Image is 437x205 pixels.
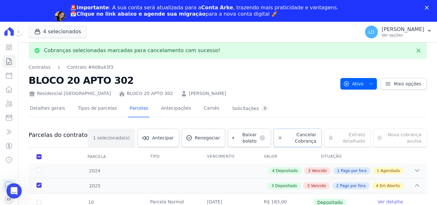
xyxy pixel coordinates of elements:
[29,131,88,139] h3: Parcelas do contrato
[67,64,113,71] a: Contrato #608a43f3
[128,100,149,117] a: Parcelas
[29,64,114,71] nav: Breadcrumb
[256,150,313,163] th: Valor
[274,129,322,147] a: Cancelar Cobrança
[272,168,275,174] span: 4
[340,78,377,90] button: Ativo
[55,11,65,21] img: Profile image for Adriane
[340,183,366,189] span: Pago por fora
[276,168,298,174] span: Depositado
[232,106,269,112] div: Solicitações
[36,200,42,205] input: Só é possível selecionar pagamentos em aberto
[336,183,339,189] span: 2
[311,183,326,189] span: Vencido
[203,100,221,117] a: Carnês
[307,183,310,189] span: 3
[199,150,256,163] th: Vencimento
[382,26,424,33] p: [PERSON_NAME]
[377,168,379,174] span: 1
[195,135,220,141] span: Renegociar
[6,183,22,199] iframe: Intercom live chat
[88,200,94,205] span: 10
[29,64,335,71] nav: Breadcrumb
[160,100,192,117] a: Antecipações
[237,131,257,144] span: Baixar boleto
[382,33,424,38] p: Ver opções
[138,129,179,147] a: Antecipar
[228,129,271,147] a: Baixar boleto
[312,168,327,174] span: Vencido
[127,90,173,97] a: BLOCO 20 APTO 302
[29,90,111,97] div: Residencial [GEOGRAPHIC_DATA]
[142,150,199,163] th: Tipo
[70,21,123,28] a: Agendar migração
[337,168,340,174] span: 1
[313,150,370,163] th: Situação
[231,100,270,117] a: Solicitações0
[182,129,226,147] a: Renegociar
[261,106,269,112] div: 0
[76,11,206,17] b: Clique no link abaixo e agende sua migração
[70,4,109,11] b: 🚨Importante
[341,168,366,174] span: Pago por fora
[152,135,173,141] span: Antecipar
[29,100,67,117] a: Detalhes gerais
[271,183,274,189] span: 3
[201,4,233,11] b: Conta Arke
[80,150,114,163] div: Parcela
[425,6,431,10] div: Fechar
[93,135,96,141] span: 1
[380,168,400,174] span: Agendado
[275,183,297,189] span: Depositado
[343,78,364,90] span: Ativo
[76,100,118,117] a: Tipos de parcelas
[394,81,421,87] span: Mais opções
[97,135,130,141] span: selecionada(s)
[369,30,375,34] span: LD
[377,199,403,205] a: Ver detalhe
[29,73,335,88] h2: BLOCO 20 APTO 302
[380,183,400,189] span: Em Aberto
[189,90,226,97] a: [PERSON_NAME]
[70,4,338,17] div: : A sua conta será atualizada para a , trazendo mais praticidade e vantagens. 📅 para a nova conta...
[29,26,87,38] button: 4 selecionados
[360,23,437,41] button: LD [PERSON_NAME] Ver opções
[285,131,316,144] span: Cancelar Cobrança
[376,183,378,189] span: 4
[29,64,51,71] a: Contratos
[381,78,427,90] a: Mais opções
[44,47,220,54] p: Cobranças selecionadas marcadas para cancelamento com sucesso!
[308,168,311,174] span: 3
